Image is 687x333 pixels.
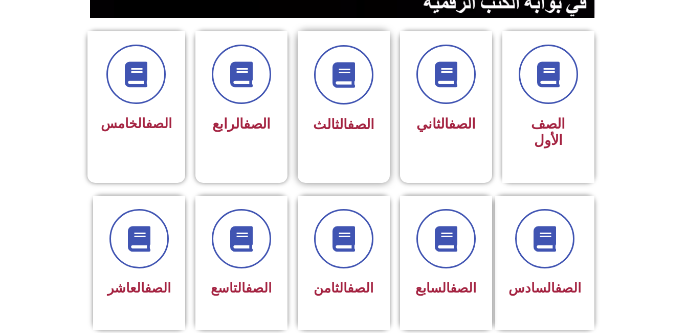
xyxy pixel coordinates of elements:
[212,116,271,132] span: الرابع
[347,280,373,296] a: الصف
[314,280,373,296] span: الثامن
[531,116,565,149] span: الصف الأول
[449,116,476,132] a: الصف
[146,116,172,131] a: الصف
[347,116,374,133] a: الصف
[450,280,476,296] a: الصف
[415,280,476,296] span: السابع
[211,280,272,296] span: التاسع
[243,116,271,132] a: الصف
[555,280,581,296] a: الصف
[101,116,172,131] span: الخامس
[416,116,476,132] span: الثاني
[145,280,171,296] a: الصف
[313,116,374,133] span: الثالث
[107,280,171,296] span: العاشر
[246,280,272,296] a: الصف
[508,280,581,296] span: السادس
